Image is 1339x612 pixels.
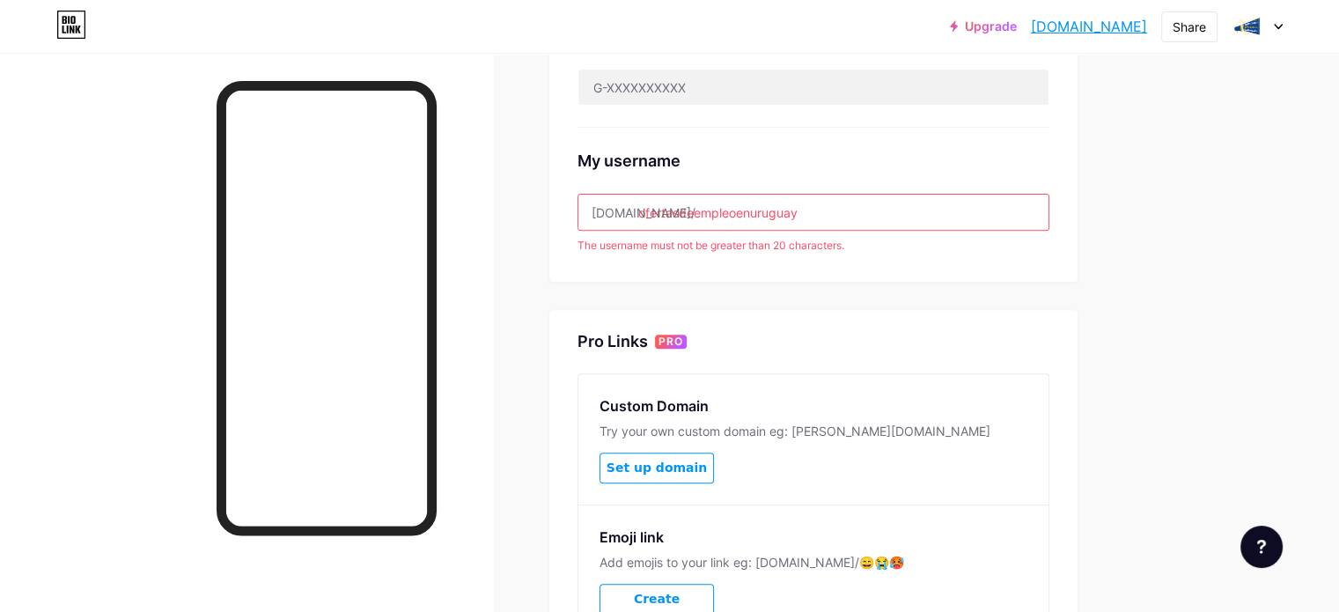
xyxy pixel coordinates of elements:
[634,592,680,607] span: Create
[578,195,1048,230] input: username
[600,424,1027,439] div: Try your own custom domain eg: [PERSON_NAME][DOMAIN_NAME]
[578,331,648,352] div: Pro Links
[600,453,714,483] button: Set up domain
[658,335,683,349] span: PRO
[1231,10,1264,43] img: Ofertas de Empleo en Uruguay
[607,461,707,476] span: Set up domain
[578,149,1049,173] div: My username
[600,527,1027,548] div: Emoji link
[950,19,1017,33] a: Upgrade
[600,555,1027,570] div: Add emojis to your link eg: [DOMAIN_NAME]/😄😭🥵
[578,70,1048,105] input: G-XXXXXXXXXX
[600,395,1027,417] div: Custom Domain
[1031,16,1147,37] a: [DOMAIN_NAME]
[578,238,1049,254] div: The username must not be greater than 20 characters.
[592,203,695,222] div: [DOMAIN_NAME]/
[1173,18,1206,36] div: Share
